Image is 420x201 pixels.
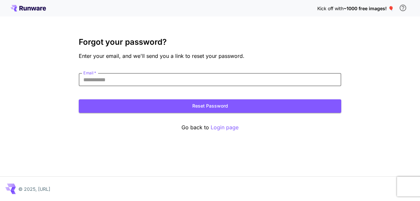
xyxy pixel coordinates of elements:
[79,38,341,47] h3: Forgot your password?
[79,52,341,60] p: Enter your email, and we'll send you a link to reset your password.
[344,6,394,11] span: ~1000 free images! 🎈
[211,123,239,132] button: Login page
[396,1,409,14] button: In order to qualify for free credit, you need to sign up with a business email address and click ...
[83,70,96,76] label: Email
[18,186,50,192] p: © 2025, [URL]
[79,99,341,113] button: Reset Password
[79,123,341,132] p: Go back to
[317,6,344,11] span: Kick off with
